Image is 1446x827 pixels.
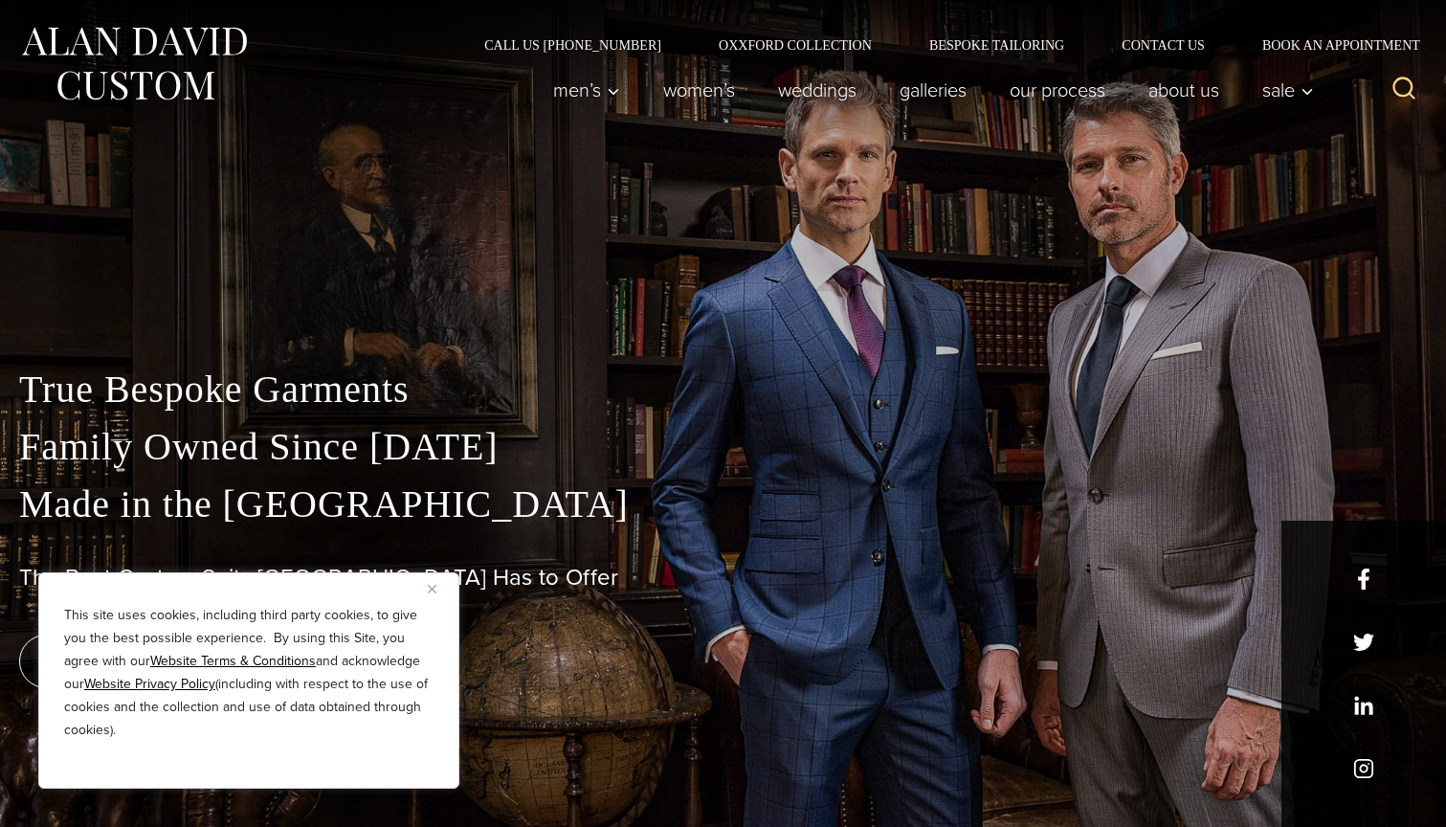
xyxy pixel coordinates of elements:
a: Oxxford Collection [690,38,901,52]
nav: Primary Navigation [532,71,1324,109]
button: View Search Form [1381,67,1427,113]
img: Close [428,585,436,593]
a: Bespoke Tailoring [901,38,1093,52]
a: Website Terms & Conditions [150,651,316,671]
a: Women’s [642,71,757,109]
p: This site uses cookies, including third party cookies, to give you the best possible experience. ... [64,604,434,742]
nav: Secondary Navigation [456,38,1427,52]
a: Book an Appointment [1234,38,1427,52]
a: Website Privacy Policy [84,674,215,694]
img: Alan David Custom [19,21,249,106]
button: Close [428,577,451,600]
a: Galleries [879,71,989,109]
span: Sale [1262,80,1314,100]
p: True Bespoke Garments Family Owned Since [DATE] Made in the [GEOGRAPHIC_DATA] [19,361,1427,533]
a: Contact Us [1093,38,1234,52]
h1: The Best Custom Suits [GEOGRAPHIC_DATA] Has to Offer [19,564,1427,592]
a: weddings [757,71,879,109]
a: About Us [1127,71,1241,109]
a: book an appointment [19,635,287,688]
a: Our Process [989,71,1127,109]
a: Call Us [PHONE_NUMBER] [456,38,690,52]
span: Men’s [553,80,620,100]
